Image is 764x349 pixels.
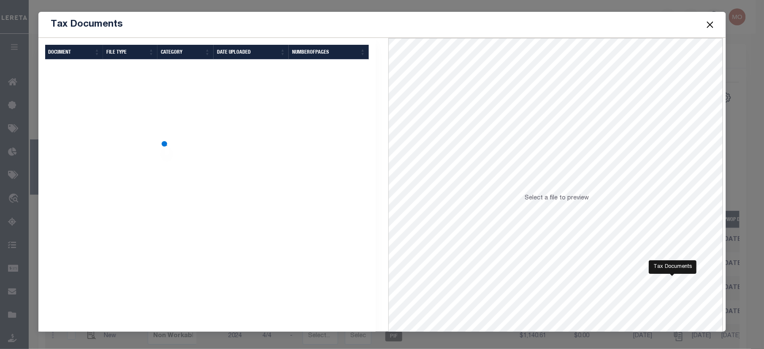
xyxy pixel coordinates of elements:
[289,45,369,60] th: NumberOfPages
[649,260,696,274] div: Tax Documents
[103,45,157,60] th: FILE TYPE
[157,45,214,60] th: CATEGORY
[214,45,289,60] th: Date Uploaded
[45,45,103,60] th: DOCUMENT
[525,195,589,201] span: Select a file to preview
